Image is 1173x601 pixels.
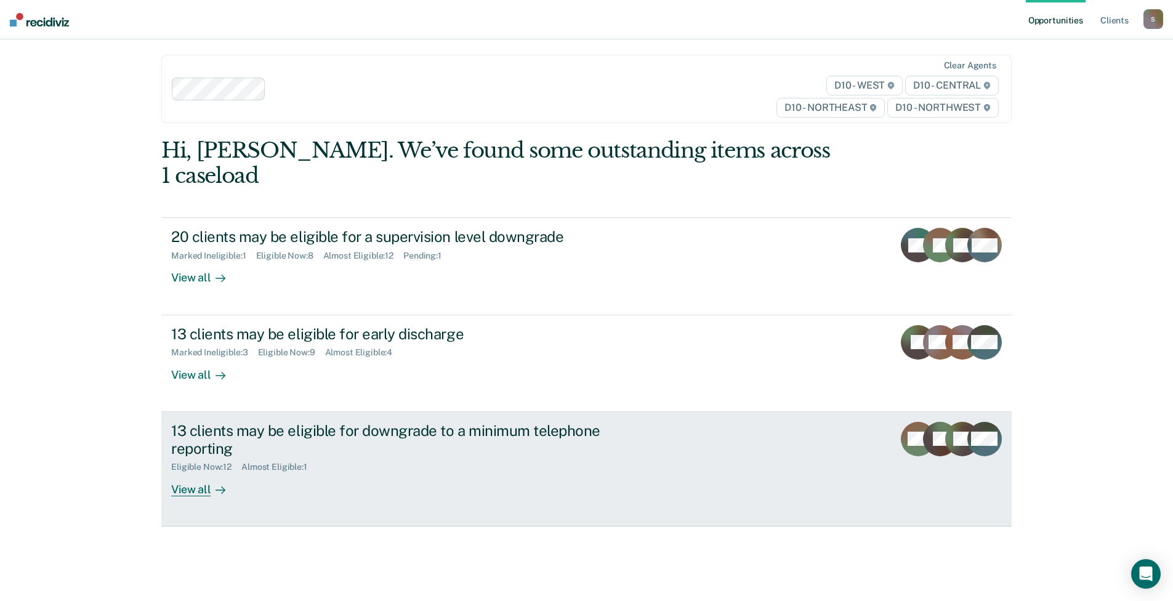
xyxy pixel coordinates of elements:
[171,325,603,343] div: 13 clients may be eligible for early discharge
[403,251,451,261] div: Pending : 1
[161,315,1012,412] a: 13 clients may be eligible for early dischargeMarked Ineligible:3Eligible Now:9Almost Eligible:4V...
[161,217,1012,315] a: 20 clients may be eligible for a supervision level downgradeMarked Ineligible:1Eligible Now:8Almo...
[171,228,603,246] div: 20 clients may be eligible for a supervision level downgrade
[1131,559,1161,589] div: Open Intercom Messenger
[161,412,1012,526] a: 13 clients may be eligible for downgrade to a minimum telephone reportingEligible Now:12Almost El...
[241,462,317,472] div: Almost Eligible : 1
[887,98,998,118] span: D10 - NORTHWEST
[944,60,996,71] div: Clear agents
[171,251,256,261] div: Marked Ineligible : 1
[171,347,257,358] div: Marked Ineligible : 3
[171,472,240,496] div: View all
[171,422,603,458] div: 13 clients may be eligible for downgrade to a minimum telephone reporting
[776,98,885,118] span: D10 - NORTHEAST
[256,251,323,261] div: Eligible Now : 8
[1143,9,1163,29] button: S
[325,347,403,358] div: Almost Eligible : 4
[171,462,241,472] div: Eligible Now : 12
[826,76,903,95] span: D10 - WEST
[323,251,404,261] div: Almost Eligible : 12
[10,13,69,26] img: Recidiviz
[171,358,240,382] div: View all
[905,76,999,95] span: D10 - CENTRAL
[171,261,240,285] div: View all
[161,138,842,188] div: Hi, [PERSON_NAME]. We’ve found some outstanding items across 1 caseload
[258,347,325,358] div: Eligible Now : 9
